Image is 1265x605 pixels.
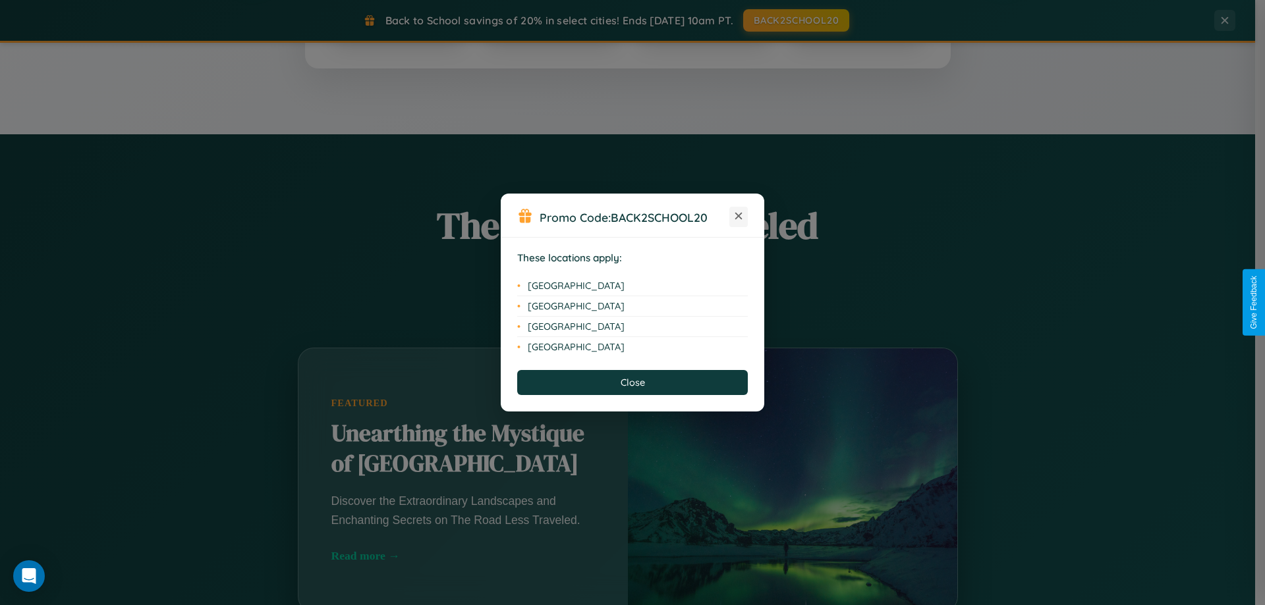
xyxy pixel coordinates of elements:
li: [GEOGRAPHIC_DATA] [517,296,748,317]
li: [GEOGRAPHIC_DATA] [517,337,748,357]
strong: These locations apply: [517,251,622,264]
li: [GEOGRAPHIC_DATA] [517,317,748,337]
b: BACK2SCHOOL20 [611,210,708,224]
button: Close [517,370,748,395]
h3: Promo Code: [540,210,729,224]
li: [GEOGRAPHIC_DATA] [517,276,748,296]
div: Give Feedback [1249,276,1258,329]
div: Open Intercom Messenger [13,560,45,592]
